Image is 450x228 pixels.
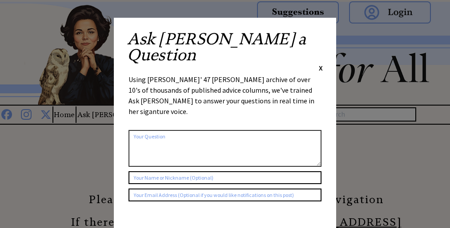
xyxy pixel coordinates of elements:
input: Your Name or Nickname (Optional) [129,171,321,184]
span: X [319,63,323,72]
div: Using [PERSON_NAME]' 47 [PERSON_NAME] archive of over 10's of thousands of published advice colum... [129,74,321,126]
h2: Ask [PERSON_NAME] a Question [127,31,323,63]
input: Your Email Address (Optional if you would like notifications on this post) [129,189,321,201]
